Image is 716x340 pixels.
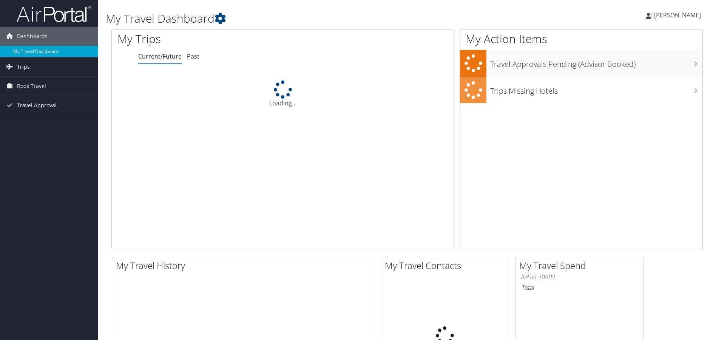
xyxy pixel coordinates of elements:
[490,82,702,96] h3: Trips Missing Hotels
[187,52,199,60] a: Past
[651,11,701,19] span: I'[PERSON_NAME]
[117,31,306,47] h1: My Trips
[521,273,637,280] h6: [DATE] - [DATE]
[17,57,30,76] span: Trips
[17,77,46,96] span: Book Travel
[112,80,454,108] div: Loading...
[519,259,643,272] h2: My Travel Spend
[17,27,48,46] span: Dashboards
[106,11,508,26] h1: My Travel Dashboard
[17,96,57,115] span: Travel Approval
[521,283,637,292] h6: Total
[460,31,702,47] h1: My Action Items
[460,50,702,77] a: Travel Approvals Pending (Advisor Booked)
[116,259,374,272] h2: My Travel History
[385,259,509,272] h2: My Travel Contacts
[646,4,708,26] a: I'[PERSON_NAME]
[460,77,702,104] a: Trips Missing Hotels
[138,52,182,60] a: Current/Future
[490,55,702,70] h3: Travel Approvals Pending (Advisor Booked)
[17,5,92,23] img: airportal-logo.png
